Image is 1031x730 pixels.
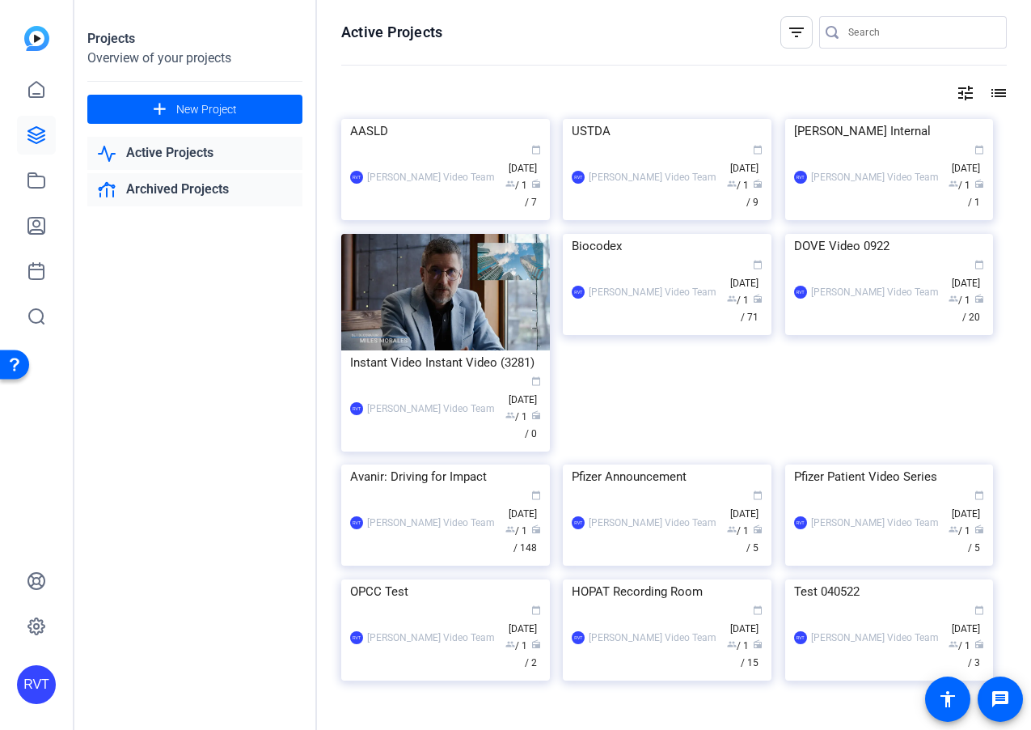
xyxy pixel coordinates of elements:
[949,180,970,191] span: / 1
[531,524,541,534] span: radio
[350,516,363,529] div: RVT
[794,234,985,258] div: DOVE Video 0922
[949,639,958,649] span: group
[753,145,763,155] span: calendar_today
[87,137,302,170] a: Active Projects
[727,295,749,306] span: / 1
[968,640,984,668] span: / 3
[952,261,984,289] span: [DATE]
[974,639,984,649] span: radio
[952,606,984,635] span: [DATE]
[505,410,515,420] span: group
[938,690,957,709] mat-icon: accessibility
[727,525,749,537] span: / 1
[572,286,585,299] div: RVT
[753,524,763,534] span: radio
[176,101,237,118] span: New Project
[949,295,970,306] span: / 1
[87,95,302,124] button: New Project
[949,524,958,534] span: group
[24,26,49,51] img: blue-gradient.svg
[974,524,984,534] span: radio
[350,465,541,489] div: Avanir: Driving for Impact
[572,234,763,258] div: Biocodex
[794,465,985,489] div: Pfizer Patient Video Series
[572,516,585,529] div: RVT
[341,23,442,42] h1: Active Projects
[962,295,984,323] span: / 20
[531,410,541,420] span: radio
[794,631,807,644] div: RVT
[727,179,737,189] span: group
[811,169,939,185] div: [PERSON_NAME] Video Team
[367,515,495,531] div: [PERSON_NAME] Video Team
[509,377,541,405] span: [DATE]
[794,119,985,143] div: [PERSON_NAME] Internal
[350,171,363,184] div: RVT
[968,525,984,554] span: / 5
[87,49,302,68] div: Overview of your projects
[974,260,984,270] span: calendar_today
[794,171,807,184] div: RVT
[505,525,527,537] span: / 1
[727,524,737,534] span: group
[531,145,541,155] span: calendar_today
[350,119,541,143] div: AASLD
[367,169,495,185] div: [PERSON_NAME] Video Team
[572,465,763,489] div: Pfizer Announcement
[531,605,541,615] span: calendar_today
[367,630,495,646] div: [PERSON_NAME] Video Team
[949,525,970,537] span: / 1
[730,261,763,289] span: [DATE]
[753,260,763,270] span: calendar_today
[350,350,541,375] div: Instant Video Instant Video (3281)
[531,490,541,500] span: calendar_today
[991,690,1010,709] mat-icon: message
[956,83,975,103] mat-icon: tune
[974,179,984,189] span: radio
[505,639,515,649] span: group
[974,145,984,155] span: calendar_today
[794,286,807,299] div: RVT
[572,119,763,143] div: USTDA
[787,23,806,42] mat-icon: filter_list
[572,631,585,644] div: RVT
[949,179,958,189] span: group
[753,179,763,189] span: radio
[949,640,970,651] span: / 1
[794,516,807,529] div: RVT
[350,579,541,604] div: OPCC Test
[87,173,302,206] a: Archived Projects
[848,23,994,42] input: Search
[746,180,763,208] span: / 9
[741,295,763,323] span: / 71
[505,524,515,534] span: group
[811,630,939,646] div: [PERSON_NAME] Video Team
[572,171,585,184] div: RVT
[589,169,716,185] div: [PERSON_NAME] Video Team
[974,605,984,615] span: calendar_today
[525,640,541,668] span: / 2
[727,180,749,191] span: / 1
[589,630,716,646] div: [PERSON_NAME] Video Team
[589,284,716,300] div: [PERSON_NAME] Video Team
[505,180,527,191] span: / 1
[949,294,958,303] span: group
[350,631,363,644] div: RVT
[531,639,541,649] span: radio
[974,490,984,500] span: calendar_today
[531,179,541,189] span: radio
[727,294,737,303] span: group
[505,640,527,651] span: / 1
[741,640,763,668] span: / 15
[350,402,363,415] div: RVT
[531,376,541,386] span: calendar_today
[753,294,763,303] span: radio
[525,411,541,439] span: / 0
[753,605,763,615] span: calendar_today
[753,490,763,500] span: calendar_today
[753,639,763,649] span: radio
[572,579,763,604] div: HOPAT Recording Room
[727,640,749,651] span: / 1
[525,180,541,208] span: / 7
